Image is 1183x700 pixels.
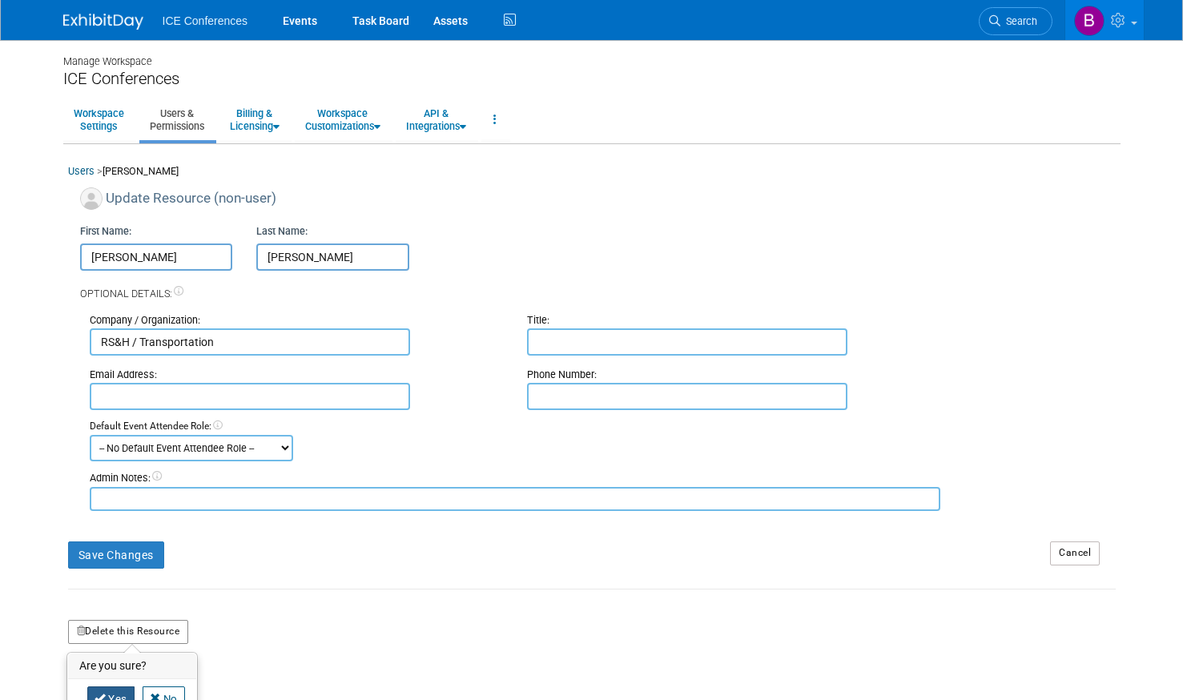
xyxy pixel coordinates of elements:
[139,100,215,139] a: Users &Permissions
[1050,541,1100,565] a: Cancel
[63,14,143,30] img: ExhibitDay
[68,164,1116,187] div: [PERSON_NAME]
[1074,6,1105,36] img: Brandi Allegood
[256,224,308,239] label: Last Name:
[68,654,196,679] h3: Are you sure?
[295,100,391,139] a: WorkspaceCustomizations
[90,368,503,383] div: Email Address:
[97,165,103,177] span: >
[396,100,477,139] a: API &Integrations
[80,224,131,239] label: First Name:
[80,243,233,271] input: First Name
[68,541,164,569] button: Save Changes
[68,165,95,177] a: Users
[527,368,940,383] div: Phone Number:
[256,243,409,271] input: Last Name
[80,187,1116,216] div: Update Resource (non-user)
[80,187,103,210] img: Associate-Profile-5.png
[163,14,248,27] span: ICE Conferences
[68,620,189,644] button: Delete this Resource
[63,40,1121,69] div: Manage Workspace
[1000,15,1037,27] span: Search
[80,271,1116,302] div: Optional Details:
[219,100,290,139] a: Billing &Licensing
[90,420,1116,434] div: Default Event Attendee Role:
[63,100,135,139] a: WorkspaceSettings
[979,7,1052,35] a: Search
[63,69,1121,89] div: ICE Conferences
[90,313,503,328] div: Company / Organization:
[90,471,941,486] div: Admin Notes:
[527,313,940,328] div: Title:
